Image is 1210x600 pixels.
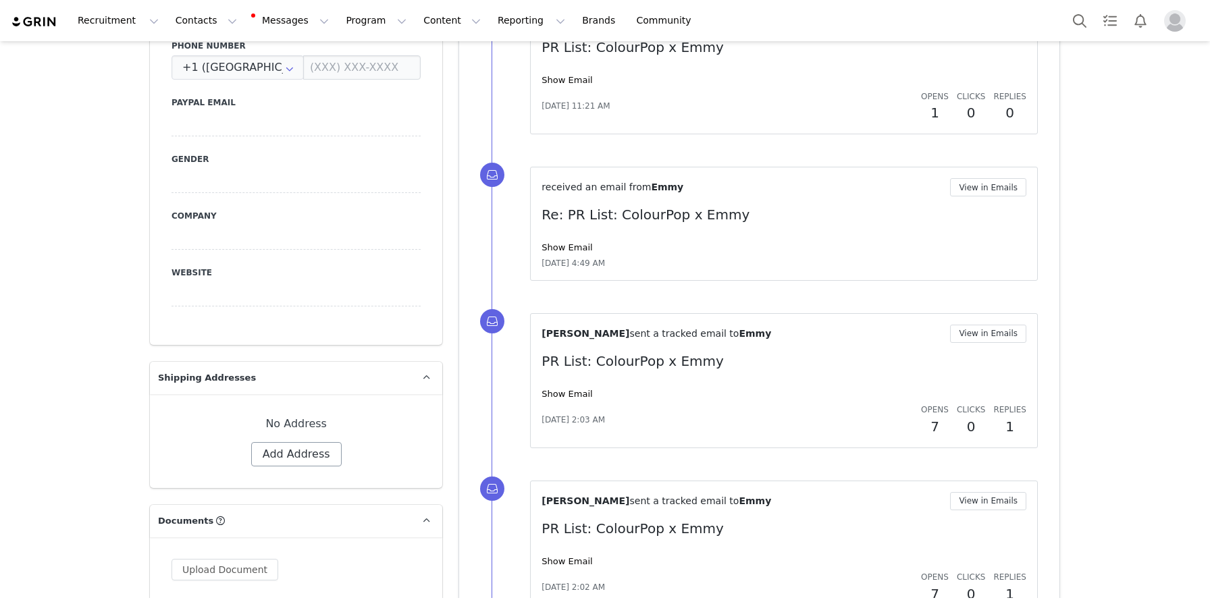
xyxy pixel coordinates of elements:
[542,242,592,252] a: Show Email
[11,16,58,28] img: grin logo
[172,40,421,52] label: Phone Number
[629,5,706,36] a: Community
[542,581,605,593] span: [DATE] 2:02 AM
[542,204,1026,225] p: Re: PR List: ColourPop x Emmy
[542,182,651,192] span: received an email from
[950,492,1026,510] button: View in Emails
[629,328,739,339] span: sent a tracked email to
[172,55,304,80] input: Country
[957,405,985,414] span: Clicks
[1095,5,1125,36] a: Tasks
[542,556,592,566] a: Show Email
[921,92,949,101] span: Opens
[542,75,592,85] a: Show Email
[172,97,421,109] label: Paypal Email
[1126,5,1155,36] button: Notifications
[950,325,1026,343] button: View in Emails
[1156,10,1199,32] button: Profile
[993,416,1026,437] h2: 1
[993,103,1026,123] h2: 0
[303,55,421,80] input: (XXX) XXX-XXXX
[921,572,949,582] span: Opens
[957,92,985,101] span: Clicks
[158,514,213,528] span: Documents
[172,559,278,580] button: Upload Document
[1164,10,1186,32] img: placeholder-profile.jpg
[11,11,554,26] body: Rich Text Area. Press ALT-0 for help.
[739,495,771,506] span: Emmy
[957,572,985,582] span: Clicks
[574,5,627,36] a: Brands
[172,210,421,222] label: Company
[70,5,167,36] button: Recruitment
[651,182,683,192] span: Emmy
[542,37,1026,57] p: PR List: ColourPop x Emmy
[338,5,415,36] button: Program
[950,178,1026,196] button: View in Emails
[1065,5,1095,36] button: Search
[172,55,304,80] div: United States
[167,5,245,36] button: Contacts
[542,328,629,339] span: [PERSON_NAME]
[921,405,949,414] span: Opens
[993,572,1026,582] span: Replies
[921,103,949,123] h2: 1
[542,495,629,506] span: [PERSON_NAME]
[629,495,739,506] span: sent a tracked email to
[172,416,421,432] div: No Address
[542,257,605,269] span: [DATE] 4:49 AM
[172,267,421,279] label: Website
[542,351,1026,371] p: PR List: ColourPop x Emmy
[542,414,605,426] span: [DATE] 2:03 AM
[921,416,949,437] h2: 7
[957,103,985,123] h2: 0
[415,5,489,36] button: Content
[251,442,342,466] button: Add Address
[993,405,1026,414] span: Replies
[542,389,592,399] a: Show Email
[993,92,1026,101] span: Replies
[542,100,610,112] span: [DATE] 11:21 AM
[957,416,985,437] h2: 0
[172,153,421,165] label: Gender
[158,371,256,385] span: Shipping Addresses
[490,5,573,36] button: Reporting
[246,5,337,36] button: Messages
[542,518,1026,539] p: PR List: ColourPop x Emmy
[739,328,771,339] span: Emmy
